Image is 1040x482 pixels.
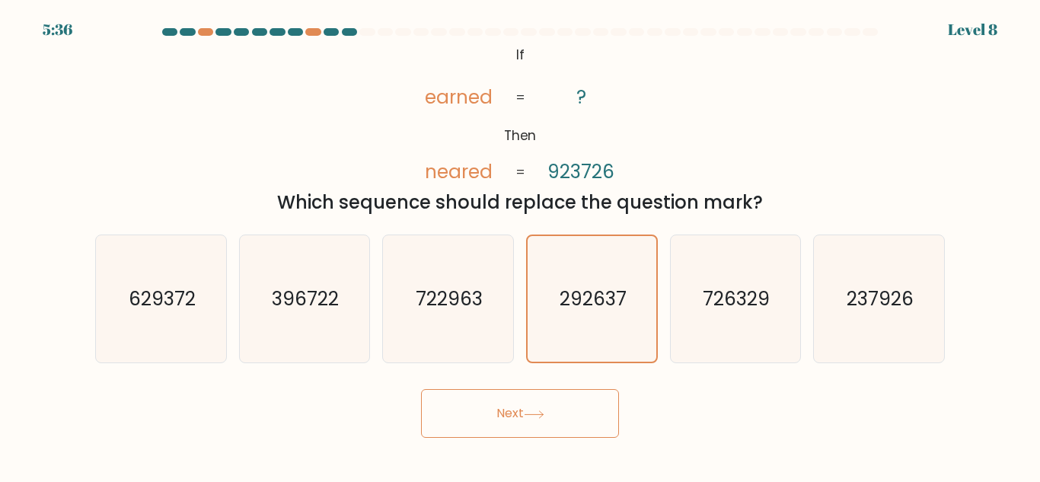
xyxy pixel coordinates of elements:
[421,389,619,438] button: Next
[416,286,483,312] text: 722963
[104,189,936,216] div: Which sequence should replace the question mark?
[129,286,196,312] text: 629372
[43,18,72,41] div: 5:36
[547,159,614,186] tspan: 923726
[504,126,537,145] tspan: Then
[515,163,525,181] tspan: =
[273,286,340,312] text: 396722
[847,286,914,312] text: 237926
[515,88,525,107] tspan: =
[948,18,997,41] div: Level 8
[576,84,586,110] tspan: ?
[703,286,770,312] text: 726329
[516,46,525,64] tspan: If
[425,158,493,185] tspan: neared
[560,286,627,312] text: 292637
[425,84,493,110] tspan: earned
[403,42,637,187] svg: @import url('[URL][DOMAIN_NAME]);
